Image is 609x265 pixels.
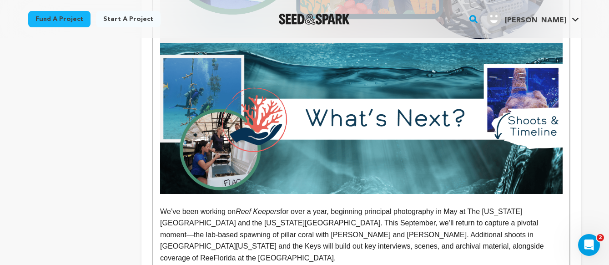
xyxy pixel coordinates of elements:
img: 1755740899-whatsnext.png [160,43,562,194]
span: [PERSON_NAME] [505,17,566,24]
p: We’ve been working on for over a year, beginning principal photography in May at The [US_STATE][G... [160,206,562,264]
img: user.png [487,11,501,26]
a: Larson A.'s Profile [485,10,581,26]
em: Reef Keepers [236,208,280,215]
div: Larson A.'s Profile [487,11,566,26]
a: Fund a project [28,11,91,27]
span: Larson A.'s Profile [485,10,581,29]
iframe: Intercom live chat [578,234,600,256]
span: 2 [597,234,604,241]
a: Seed&Spark Homepage [279,14,350,25]
img: Seed&Spark Logo Dark Mode [279,14,350,25]
a: Start a project [96,11,161,27]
